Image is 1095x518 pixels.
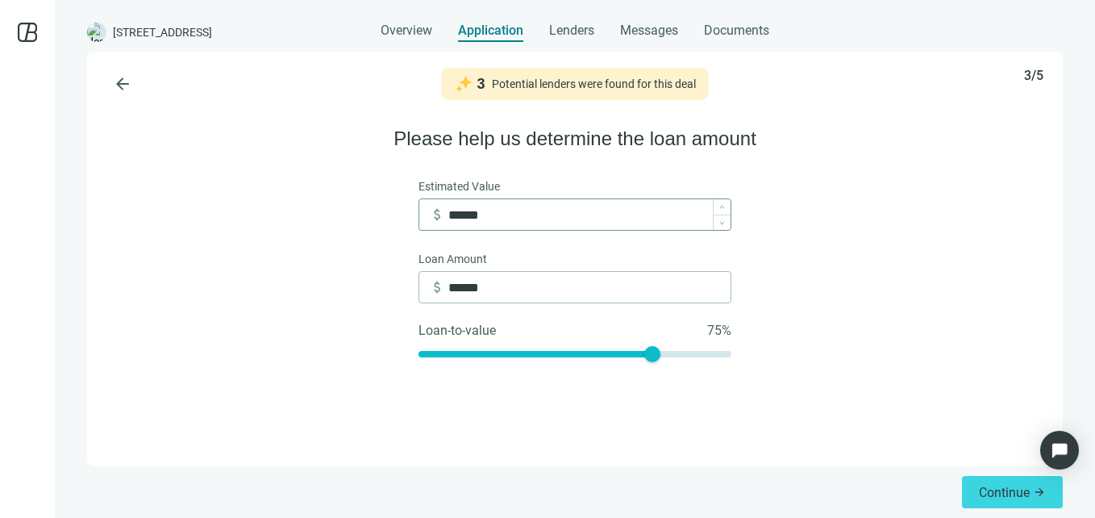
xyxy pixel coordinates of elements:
span: 3 [477,74,485,94]
span: Loan-to-value [418,323,496,339]
span: Estimated Value [418,178,500,195]
img: deal-logo [87,23,106,42]
span: down [719,220,725,226]
span: [STREET_ADDRESS] [113,24,212,40]
span: Documents [704,23,769,39]
span: arrow_back [113,74,132,94]
span: attach_money [429,207,445,223]
span: Overview [381,23,432,39]
div: Potential lenders were found for this deal [492,77,696,90]
span: Lenders [549,23,594,39]
span: Messages [620,23,678,39]
span: up [719,204,725,210]
span: Continue [979,485,1030,500]
div: Open Intercom Messenger [1040,431,1079,470]
button: Continuearrow_forward [962,476,1063,508]
span: arrow_forward [1033,486,1046,499]
span: Decrease Value [713,215,731,230]
span: 75 % [707,323,731,339]
h2: Please help us determine the loan amount [106,126,1043,152]
span: Application [458,23,523,39]
span: Loan Amount [418,250,487,268]
span: 3/5 [1024,68,1043,84]
span: attach_money [429,279,445,295]
span: Increase Value [713,199,731,215]
button: arrow_back [106,68,139,100]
